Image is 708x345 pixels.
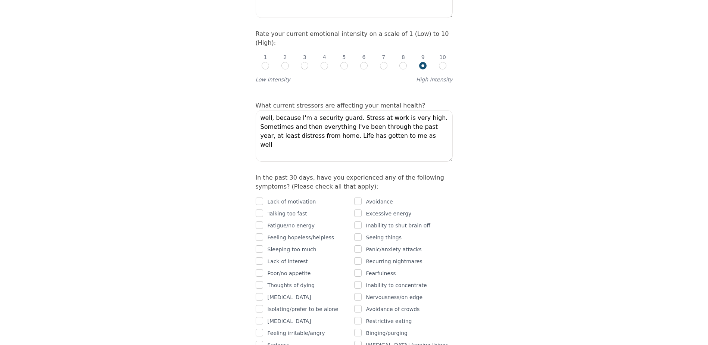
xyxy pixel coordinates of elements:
p: 5 [343,53,346,61]
p: Talking too fast [268,209,307,218]
p: Recurring nightmares [366,257,422,266]
p: 1 [263,53,267,61]
p: [MEDICAL_DATA] [268,293,311,302]
p: 10 [439,53,446,61]
p: Excessive energy [366,209,412,218]
p: 9 [421,53,425,61]
p: Isolating/prefer to be alone [268,305,339,314]
p: 3 [303,53,306,61]
p: Fatigue/no energy [268,221,315,230]
label: Low Intensity [256,76,290,83]
p: Lack of motivation [268,197,316,206]
p: Poor/no appetite [268,269,311,278]
label: What current stressors are affecting your mental health? [256,102,425,109]
p: Avoidance [366,197,393,206]
label: High Intensity [416,76,453,83]
label: Rate your current emotional intensity on a scale of 1 (Low) to 10 (High): [256,30,449,46]
p: Feeling irritable/angry [268,329,325,338]
p: Lack of interest [268,257,308,266]
p: Thoughts of dying [268,281,315,290]
p: Restrictive eating [366,317,412,326]
p: Fearfulness [366,269,396,278]
p: 6 [362,53,365,61]
p: 7 [382,53,385,61]
p: Nervousness/on edge [366,293,423,302]
p: Panic/anxiety attacks [366,245,422,254]
label: In the past 30 days, have you experienced any of the following symptoms? (Please check all that a... [256,174,444,190]
p: 4 [323,53,326,61]
p: Inability to shut brain off [366,221,431,230]
p: 2 [283,53,287,61]
p: Sleeping too much [268,245,316,254]
p: Seeing things [366,233,402,242]
p: Binging/purging [366,329,408,338]
p: [MEDICAL_DATA] [268,317,311,326]
p: 8 [402,53,405,61]
p: Inability to concentrate [366,281,427,290]
p: Feeling hopeless/helpless [268,233,334,242]
p: Avoidance of crowds [366,305,420,314]
textarea: well, because I'm a security guard. Stress at work is very high. Sometimes and then everything I'... [256,110,453,162]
